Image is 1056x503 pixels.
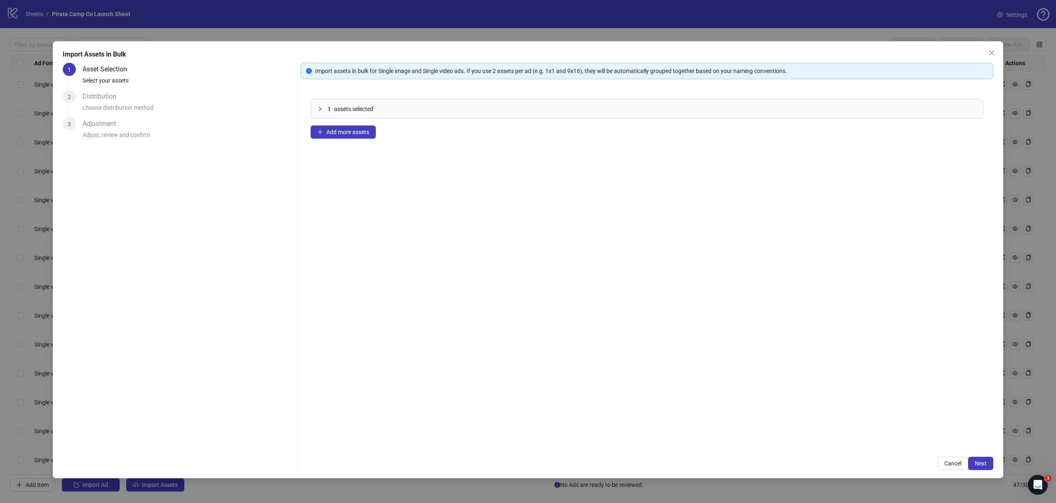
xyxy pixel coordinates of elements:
[63,50,993,59] div: Import Assets in Bulk
[311,99,983,118] div: 1assets selected
[311,125,376,139] button: Add more assets
[82,63,134,76] div: Asset Selection
[318,106,323,111] span: collapsed
[82,103,294,117] div: Choose distribution method
[1045,475,1051,482] span: 1
[968,457,993,470] button: Next
[334,104,373,113] span: assets selected
[988,50,995,56] span: close
[975,460,987,467] span: Next
[938,457,968,470] button: Cancel
[68,66,71,73] span: 1
[326,129,369,135] span: Add more assets
[328,104,331,113] span: 1
[985,46,998,59] button: Close
[317,129,323,135] span: plus
[82,117,123,130] div: Adjustment
[82,90,123,103] div: Distribution
[315,66,988,76] div: Import assets in bulk for Single image and Single video ads. If you use 2 assets per ad (e.g. 1x1...
[944,460,962,467] span: Cancel
[68,121,71,128] span: 3
[1028,475,1048,495] iframe: Intercom live chat
[306,68,312,74] span: info-circle
[68,94,71,100] span: 2
[82,76,294,90] div: Select your assets
[82,130,294,144] div: Adjust, review and confirm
